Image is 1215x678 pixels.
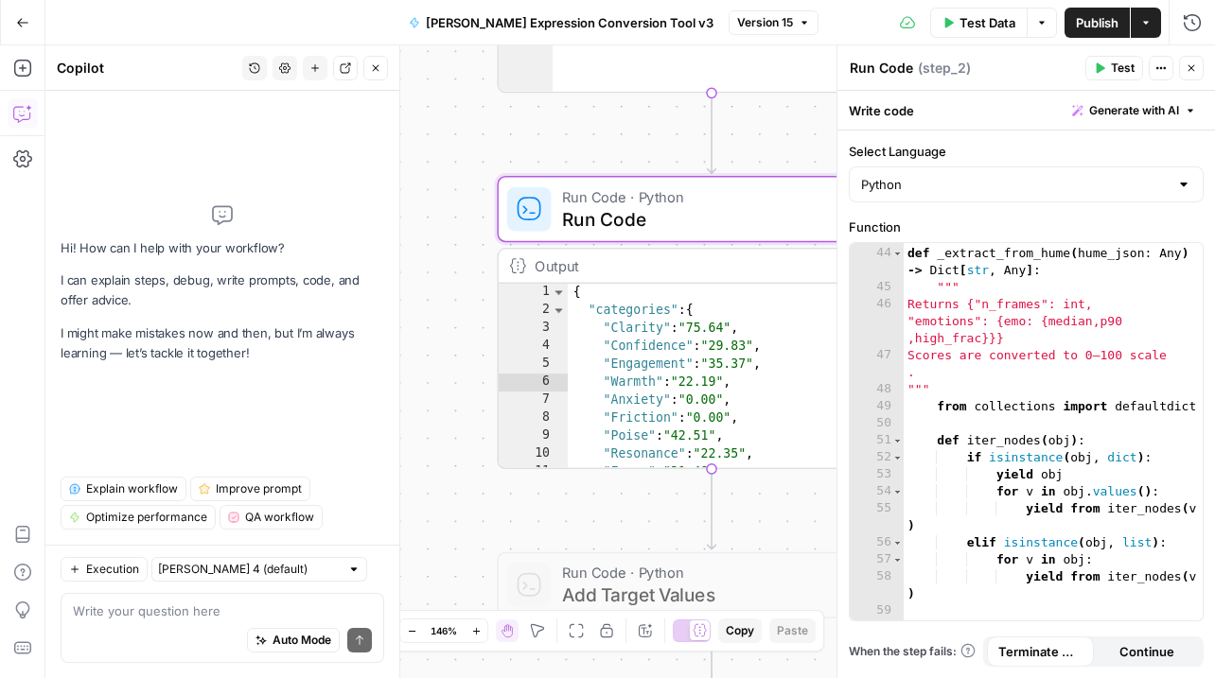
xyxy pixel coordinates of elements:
[718,618,762,643] button: Copy
[86,480,178,497] span: Explain workflow
[849,217,1204,236] label: Function
[57,59,237,78] div: Copilot
[850,296,904,347] div: 46
[1119,642,1174,661] span: Continue
[499,427,568,445] div: 9
[960,13,1015,32] span: Test Data
[397,8,725,38] button: [PERSON_NAME] Expression Conversion Tool v3
[220,505,323,530] button: QA workflow
[499,338,568,356] div: 4
[1111,60,1135,77] span: Test
[1065,8,1130,38] button: Publish
[892,245,903,262] span: Toggle code folding, rows 44 through 159
[837,91,1215,130] div: Write code
[61,238,384,258] p: Hi! How can I help with your workflow?
[861,175,1169,194] input: Python
[1094,636,1201,667] button: Continue
[708,93,716,173] g: Edge from step_1 to step_2
[499,445,568,463] div: 10
[158,560,340,579] input: Claude Sonnet 4 (default)
[850,449,904,466] div: 52
[892,449,903,466] span: Toggle code folding, rows 52 through 55
[849,142,1204,161] label: Select Language
[499,409,568,427] div: 8
[273,632,331,649] span: Auto Mode
[247,628,340,652] button: Auto Mode
[1085,56,1143,80] button: Test
[729,10,819,35] button: Version 15
[1076,13,1118,32] span: Publish
[892,619,903,636] span: Toggle code folding, rows 60 through 88
[562,581,850,608] span: Add Target Values
[562,205,850,233] span: Run Code
[61,557,148,582] button: Execution
[737,14,793,31] span: Version 15
[86,509,207,526] span: Optimize performance
[190,477,310,501] button: Improve prompt
[849,643,976,660] a: When the step fails:
[850,432,904,449] div: 51
[551,302,566,320] span: Toggle code folding, rows 2 through 15
[499,463,568,481] div: 11
[850,381,904,398] div: 48
[708,469,716,549] g: Edge from step_2 to step_5
[850,602,904,619] div: 59
[850,59,913,78] textarea: Run Code
[86,561,139,578] span: Execution
[892,432,903,449] span: Toggle code folding, rows 51 through 58
[918,59,971,78] span: ( step_2 )
[431,623,457,638] span: 146%
[850,398,904,415] div: 49
[497,552,925,618] div: Run Code · PythonAdd Target ValuesStep 5
[1089,102,1179,119] span: Generate with AI
[245,509,314,526] span: QA workflow
[499,320,568,338] div: 3
[850,568,904,602] div: 58
[216,480,302,497] span: Improve prompt
[535,254,850,276] div: Output
[850,279,904,296] div: 45
[850,534,904,551] div: 56
[930,8,1027,38] button: Test Data
[850,500,904,534] div: 55
[892,534,903,551] span: Toggle code folding, rows 56 through 58
[61,505,216,530] button: Optimize performance
[562,185,850,207] span: Run Code · Python
[998,642,1083,661] span: Terminate Workflow
[850,551,904,568] div: 57
[850,245,904,279] div: 44
[499,284,568,302] div: 1
[499,356,568,374] div: 5
[850,466,904,483] div: 53
[892,551,903,568] span: Toggle code folding, rows 57 through 58
[61,323,384,363] p: I might make mistakes now and then, but I’m always learning — let’s tackle it together!
[892,483,903,500] span: Toggle code folding, rows 54 through 55
[726,622,754,639] span: Copy
[499,302,568,320] div: 2
[499,391,568,409] div: 7
[850,347,904,381] div: 47
[777,622,808,639] span: Paste
[850,483,904,500] div: 54
[562,562,850,583] span: Run Code · Python
[850,619,904,636] div: 60
[497,176,925,469] div: Run Code · PythonRun CodeStep 2Output{ "categories":{ "Clarity":"75.64", "Confidence":"29.83", "E...
[769,618,816,643] button: Paste
[61,270,384,310] p: I can explain steps, debug, write prompts, code, and offer advice.
[850,415,904,432] div: 50
[551,284,566,302] span: Toggle code folding, rows 1 through 261
[426,13,713,32] span: [PERSON_NAME] Expression Conversion Tool v3
[61,477,186,501] button: Explain workflow
[1065,98,1204,123] button: Generate with AI
[499,374,568,391] div: 6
